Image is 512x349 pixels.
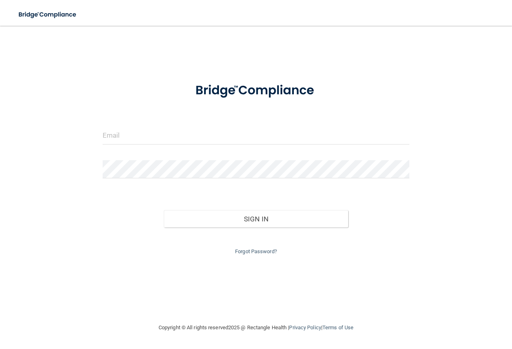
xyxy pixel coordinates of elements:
[235,248,277,254] a: Forgot Password?
[182,74,330,107] img: bridge_compliance_login_screen.278c3ca4.svg
[322,324,353,330] a: Terms of Use
[109,315,403,341] div: Copyright © All rights reserved 2025 @ Rectangle Health | |
[12,6,84,23] img: bridge_compliance_login_screen.278c3ca4.svg
[103,126,410,145] input: Email
[289,324,321,330] a: Privacy Policy
[164,210,348,228] button: Sign In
